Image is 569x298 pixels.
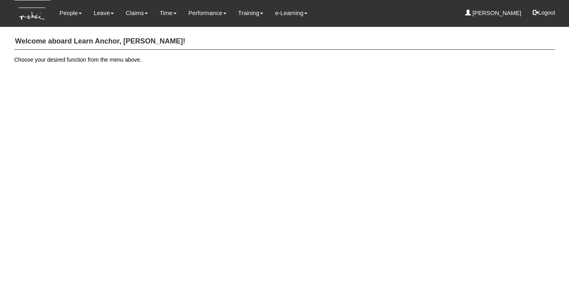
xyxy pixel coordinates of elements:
[238,4,264,22] a: Training
[465,4,522,22] a: [PERSON_NAME]
[126,4,148,22] a: Claims
[160,4,177,22] a: Time
[536,266,561,290] iframe: chat widget
[527,3,561,22] button: Logout
[14,56,555,64] p: Choose your desired function from the menu above.
[188,4,226,22] a: Performance
[14,34,555,50] h4: Welcome aboard Learn Anchor, [PERSON_NAME]!
[14,0,50,27] img: KTs7HI1dOZG7tu7pUkOpGGQAiEQAiEQAj0IhBB1wtXDg6BEAiBEAiBEAiB4RGIoBtemSRFIRACIRACIRACIdCLQARdL1w5OAR...
[94,4,114,22] a: Leave
[59,4,82,22] a: People
[275,4,307,22] a: e-Learning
